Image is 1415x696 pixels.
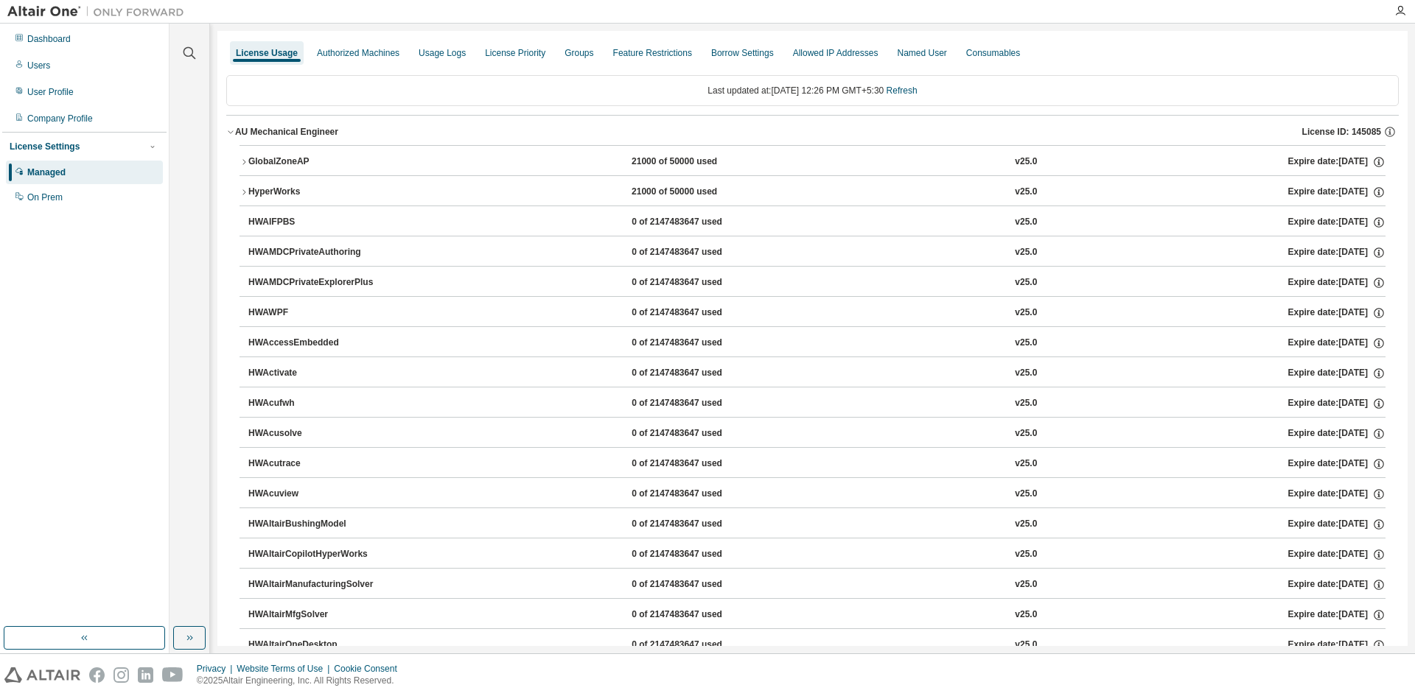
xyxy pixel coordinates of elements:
button: HWAltairOneDesktop0 of 2147483647 usedv25.0Expire date:[DATE] [248,629,1386,661]
button: HWAMDCPrivateExplorerPlus0 of 2147483647 usedv25.0Expire date:[DATE] [248,267,1386,299]
div: 0 of 2147483647 used [632,337,764,350]
p: © 2025 Altair Engineering, Inc. All Rights Reserved. [197,675,406,687]
div: Allowed IP Addresses [793,47,878,59]
div: 0 of 2147483647 used [632,367,764,380]
div: HWAltairOneDesktop [248,639,381,652]
div: Named User [897,47,946,59]
div: 0 of 2147483647 used [632,608,764,622]
div: Expire date: [DATE] [1288,367,1386,380]
div: Expire date: [DATE] [1288,276,1386,289]
button: HWAcutrace0 of 2147483647 usedv25.0Expire date:[DATE] [248,448,1386,480]
div: 0 of 2147483647 used [632,427,764,440]
div: v25.0 [1015,367,1037,380]
button: HWAWPF0 of 2147483647 usedv25.0Expire date:[DATE] [248,297,1386,329]
div: 0 of 2147483647 used [632,397,764,410]
div: v25.0 [1015,488,1037,501]
img: altair_logo.svg [4,667,80,683]
div: v25.0 [1015,337,1037,350]
div: v25.0 [1015,155,1037,169]
div: HyperWorks [248,186,381,199]
button: HWAIFPBS0 of 2147483647 usedv25.0Expire date:[DATE] [248,206,1386,239]
div: v25.0 [1015,548,1037,561]
button: HWAltairCopilotHyperWorks0 of 2147483647 usedv25.0Expire date:[DATE] [248,538,1386,571]
div: v25.0 [1015,518,1037,531]
div: License Priority [485,47,545,59]
div: HWAMDCPrivateAuthoring [248,246,381,259]
div: License Settings [10,141,80,152]
div: v25.0 [1015,216,1037,229]
div: Privacy [197,663,237,675]
img: Altair One [7,4,192,19]
div: Feature Restrictions [613,47,692,59]
img: instagram.svg [113,667,129,683]
div: Last updated at: [DATE] 12:26 PM GMT+5:30 [226,75,1399,106]
div: v25.0 [1015,397,1037,410]
div: 21000 of 50000 used [632,186,764,199]
div: HWAccessEmbedded [248,337,381,350]
div: Expire date: [DATE] [1288,186,1386,199]
div: v25.0 [1015,578,1037,591]
button: HyperWorks21000 of 50000 usedv25.0Expire date:[DATE] [240,176,1386,208]
div: 21000 of 50000 used [632,155,764,169]
div: Users [27,60,50,71]
button: HWAccessEmbedded0 of 2147483647 usedv25.0Expire date:[DATE] [248,327,1386,359]
div: 0 of 2147483647 used [632,518,764,531]
div: v25.0 [1015,608,1037,622]
button: HWAltairBushingModel0 of 2147483647 usedv25.0Expire date:[DATE] [248,508,1386,541]
a: Refresh [887,85,918,96]
button: HWAcuview0 of 2147483647 usedv25.0Expire date:[DATE] [248,478,1386,510]
div: Consumables [966,47,1020,59]
div: Expire date: [DATE] [1288,578,1386,591]
div: HWAIFPBS [248,216,381,229]
button: HWAcufwh0 of 2147483647 usedv25.0Expire date:[DATE] [248,387,1386,420]
div: Usage Logs [419,47,466,59]
div: v25.0 [1015,306,1037,320]
div: HWAcutrace [248,457,381,471]
div: HWAltairCopilotHyperWorks [248,548,381,561]
div: Expire date: [DATE] [1288,216,1386,229]
div: HWAMDCPrivateExplorerPlus [248,276,381,289]
div: Expire date: [DATE] [1288,337,1386,350]
div: v25.0 [1015,246,1037,259]
div: Cookie Consent [334,663,405,675]
div: v25.0 [1015,427,1037,440]
div: Expire date: [DATE] [1288,397,1386,410]
div: Expire date: [DATE] [1288,548,1386,561]
div: HWAWPF [248,306,381,320]
div: Managed [27,166,66,178]
div: 0 of 2147483647 used [632,488,764,501]
div: Company Profile [27,113,93,124]
div: HWAltairManufacturingSolver [248,578,381,591]
div: HWAcufwh [248,397,381,410]
div: 0 of 2147483647 used [632,246,764,259]
div: HWAltairMfgSolver [248,608,381,622]
button: GlobalZoneAP21000 of 50000 usedv25.0Expire date:[DATE] [240,146,1386,178]
div: Dashboard [27,33,71,45]
button: HWAltairManufacturingSolver0 of 2147483647 usedv25.0Expire date:[DATE] [248,569,1386,601]
button: HWActivate0 of 2147483647 usedv25.0Expire date:[DATE] [248,357,1386,390]
div: v25.0 [1015,276,1037,289]
div: Expire date: [DATE] [1288,608,1386,622]
div: Expire date: [DATE] [1288,488,1386,501]
div: GlobalZoneAP [248,155,381,169]
span: License ID: 145085 [1302,126,1381,138]
button: HWAltairMfgSolver0 of 2147483647 usedv25.0Expire date:[DATE] [248,599,1386,631]
div: AU Mechanical Engineer [235,126,338,138]
img: linkedin.svg [138,667,153,683]
div: 0 of 2147483647 used [632,216,764,229]
div: v25.0 [1015,186,1037,199]
div: Borrow Settings [711,47,774,59]
div: 0 of 2147483647 used [632,457,764,471]
div: Expire date: [DATE] [1288,457,1386,471]
img: youtube.svg [162,667,184,683]
div: Expire date: [DATE] [1288,306,1386,320]
div: Expire date: [DATE] [1288,155,1386,169]
div: Expire date: [DATE] [1288,246,1386,259]
img: facebook.svg [89,667,105,683]
div: Groups [565,47,593,59]
button: AU Mechanical EngineerLicense ID: 145085 [226,116,1399,148]
div: HWAltairBushingModel [248,518,381,531]
button: HWAcusolve0 of 2147483647 usedv25.0Expire date:[DATE] [248,418,1386,450]
div: HWAcuview [248,488,381,501]
div: 0 of 2147483647 used [632,306,764,320]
